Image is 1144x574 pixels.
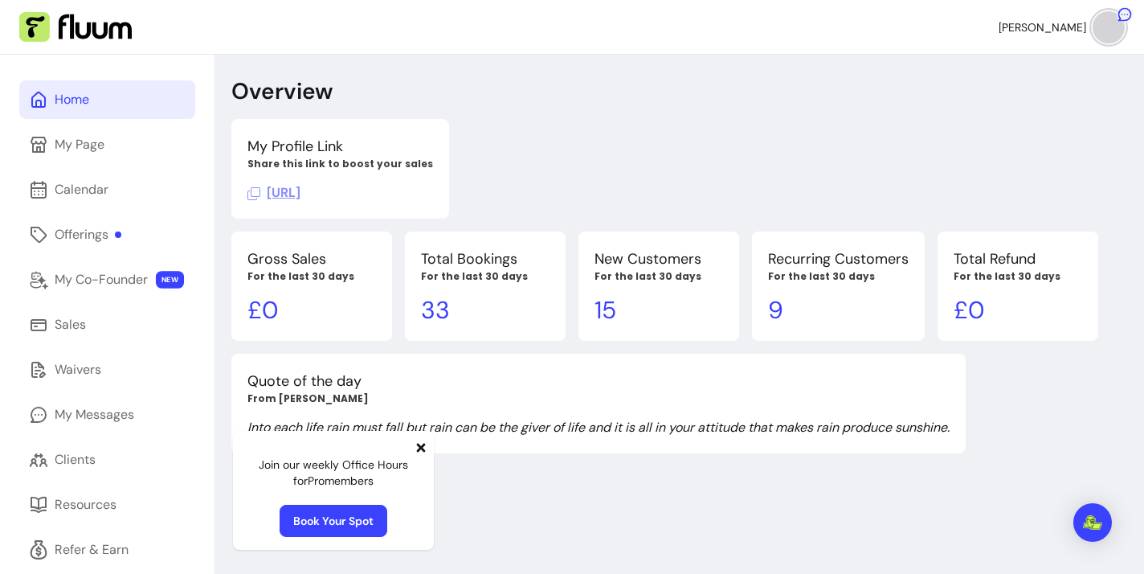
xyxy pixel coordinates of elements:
[19,351,195,389] a: Waivers
[421,296,550,325] p: 33
[156,271,184,289] span: NEW
[246,457,421,489] p: Join our weekly Office Hours for Pro members
[594,270,723,283] p: For the last 30 days
[19,396,195,434] a: My Messages
[55,495,116,515] div: Resources
[19,125,195,164] a: My Page
[19,441,195,479] a: Clients
[247,158,433,170] p: Share this link to boost your sales
[768,248,909,270] p: Recurring Customers
[19,486,195,524] a: Resources
[247,370,950,392] p: Quote of the day
[55,90,89,109] div: Home
[1073,503,1112,542] div: Open Intercom Messenger
[247,184,300,201] span: Click to copy
[55,405,134,424] div: My Messages
[999,11,1125,43] button: avatar[PERSON_NAME]
[954,270,1082,283] p: For the last 30 days
[421,248,550,270] p: Total Bookings
[594,296,723,325] p: 15
[594,248,723,270] p: New Customers
[247,135,433,158] p: My Profile Link
[55,540,129,560] div: Refer & Earn
[247,418,950,437] p: Into each life rain must fall but rain can be the giver of life and it is all in your attitude th...
[19,80,195,119] a: Home
[247,296,376,325] p: £ 0
[55,360,101,379] div: Waivers
[19,12,132,43] img: Fluum Logo
[247,392,950,405] p: From [PERSON_NAME]
[55,315,86,334] div: Sales
[768,296,909,325] p: 9
[19,215,195,254] a: Offerings
[247,248,376,270] p: Gross Sales
[247,270,376,283] p: For the last 30 days
[954,296,1082,325] p: £ 0
[231,77,333,106] p: Overview
[768,270,909,283] p: For the last 30 days
[19,260,195,299] a: My Co-Founder NEW
[55,135,104,154] div: My Page
[19,170,195,209] a: Calendar
[19,305,195,344] a: Sales
[55,270,148,289] div: My Co-Founder
[55,180,108,199] div: Calendar
[280,505,387,537] a: Book Your Spot
[55,225,121,244] div: Offerings
[19,531,195,569] a: Refer & Earn
[999,19,1086,35] span: [PERSON_NAME]
[954,248,1082,270] p: Total Refund
[55,450,96,469] div: Clients
[421,270,550,283] p: For the last 30 days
